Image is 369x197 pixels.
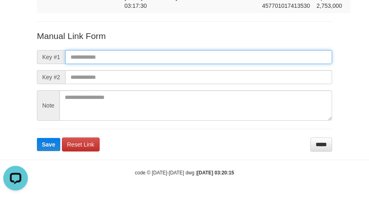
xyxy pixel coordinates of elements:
button: Open LiveChat chat widget [3,3,28,28]
p: Manual Link Form [37,30,332,42]
span: Reset Link [67,141,94,148]
strong: [DATE] 03:20:15 [197,170,234,176]
span: Note [37,90,59,121]
a: Reset Link [62,137,100,151]
span: Copy 457701017413530 to clipboard [262,2,310,9]
small: code © [DATE]-[DATE] dwg | [135,170,234,176]
button: Save [37,138,60,151]
span: Key #2 [37,70,65,84]
span: Key #1 [37,50,65,64]
span: Save [42,141,55,148]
